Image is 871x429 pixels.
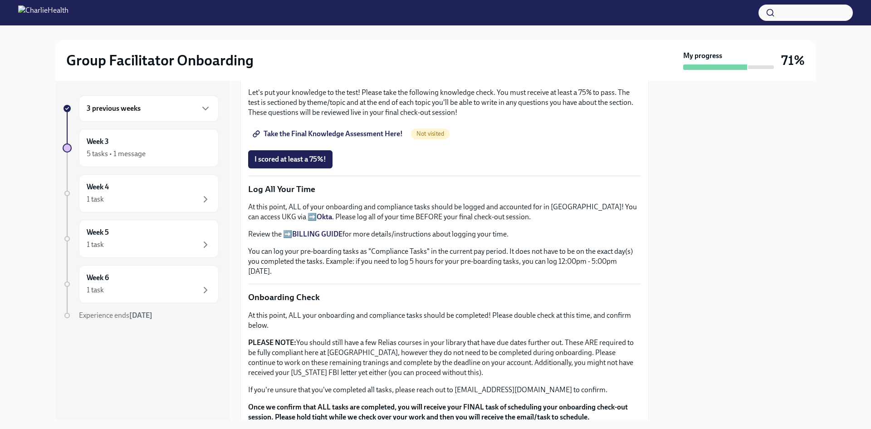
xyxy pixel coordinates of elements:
h6: 3 previous weeks [87,104,141,113]
p: Onboarding Check [248,291,641,303]
button: I scored at least a 75%! [248,150,333,168]
h6: Week 6 [87,273,109,283]
a: Week 41 task [63,174,219,212]
div: 3 previous weeks [79,95,219,122]
p: Review the ➡️ for more details/instructions about logging your time. [248,229,641,239]
span: Experience ends [79,311,152,320]
div: 5 tasks • 1 message [87,149,146,159]
p: At this point, ALL your onboarding and compliance tasks should be completed! Please double check ... [248,311,641,330]
div: 1 task [87,194,104,204]
p: At this point, ALL of your onboarding and compliance tasks should be logged and accounted for in ... [248,202,641,222]
p: You should still have a few Relias courses in your library that have due dates further out. These... [248,338,641,378]
span: Take the Final Knowledge Assessment Here! [254,129,403,138]
h6: Week 4 [87,182,109,192]
strong: My progress [683,51,722,61]
p: Log All Your Time [248,183,641,195]
a: Take the Final Knowledge Assessment Here! [248,125,409,143]
span: I scored at least a 75%! [254,155,326,164]
strong: [DATE] [129,311,152,320]
h6: Week 3 [87,137,109,147]
a: Week 35 tasks • 1 message [63,129,219,167]
div: 1 task [87,285,104,295]
a: Week 61 task [63,265,219,303]
span: Not visited [411,130,450,137]
h3: 71% [781,52,805,69]
a: Okta [317,212,332,221]
p: Let's put your knowledge to the test! Please take the following knowledge check. You must receive... [248,88,641,118]
h6: Week 5 [87,227,109,237]
p: If you're unsure that you've completed all tasks, please reach out to [EMAIL_ADDRESS][DOMAIN_NAME... [248,385,641,395]
h2: Group Facilitator Onboarding [66,51,254,69]
p: You can log your pre-boarding tasks as "Compliance Tasks" in the current pay period. It does not ... [248,247,641,276]
strong: PLEASE NOTE: [248,338,296,347]
img: CharlieHealth [18,5,69,20]
a: BILLING GUIDE [292,230,343,238]
a: Week 51 task [63,220,219,258]
strong: Once we confirm that ALL tasks are completed, you will receive your FINAL task of scheduling your... [248,403,628,421]
div: 1 task [87,240,104,250]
